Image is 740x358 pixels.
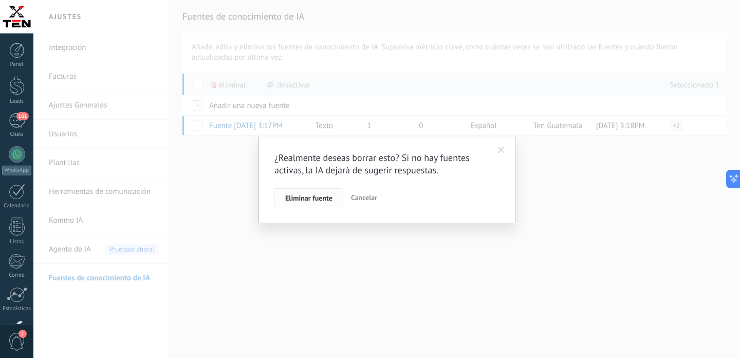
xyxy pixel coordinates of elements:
[18,330,27,338] span: 2
[2,239,32,245] div: Listas
[2,166,31,175] div: WhatsApp
[2,203,32,209] div: Calendario
[2,61,32,68] div: Panel
[16,112,28,120] span: 161
[274,188,343,208] button: Eliminar fuente
[2,98,32,105] div: Leads
[285,194,332,202] span: Eliminar fuente
[274,152,489,176] h2: ¿Realmente deseas borrar esto? Si no hay fuentes activas, la IA dejará de sugerir respuestas.
[2,131,32,138] div: Chats
[2,306,32,312] div: Estadísticas
[2,272,32,279] div: Correo
[347,188,381,208] button: Cancelar
[351,193,377,202] span: Cancelar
